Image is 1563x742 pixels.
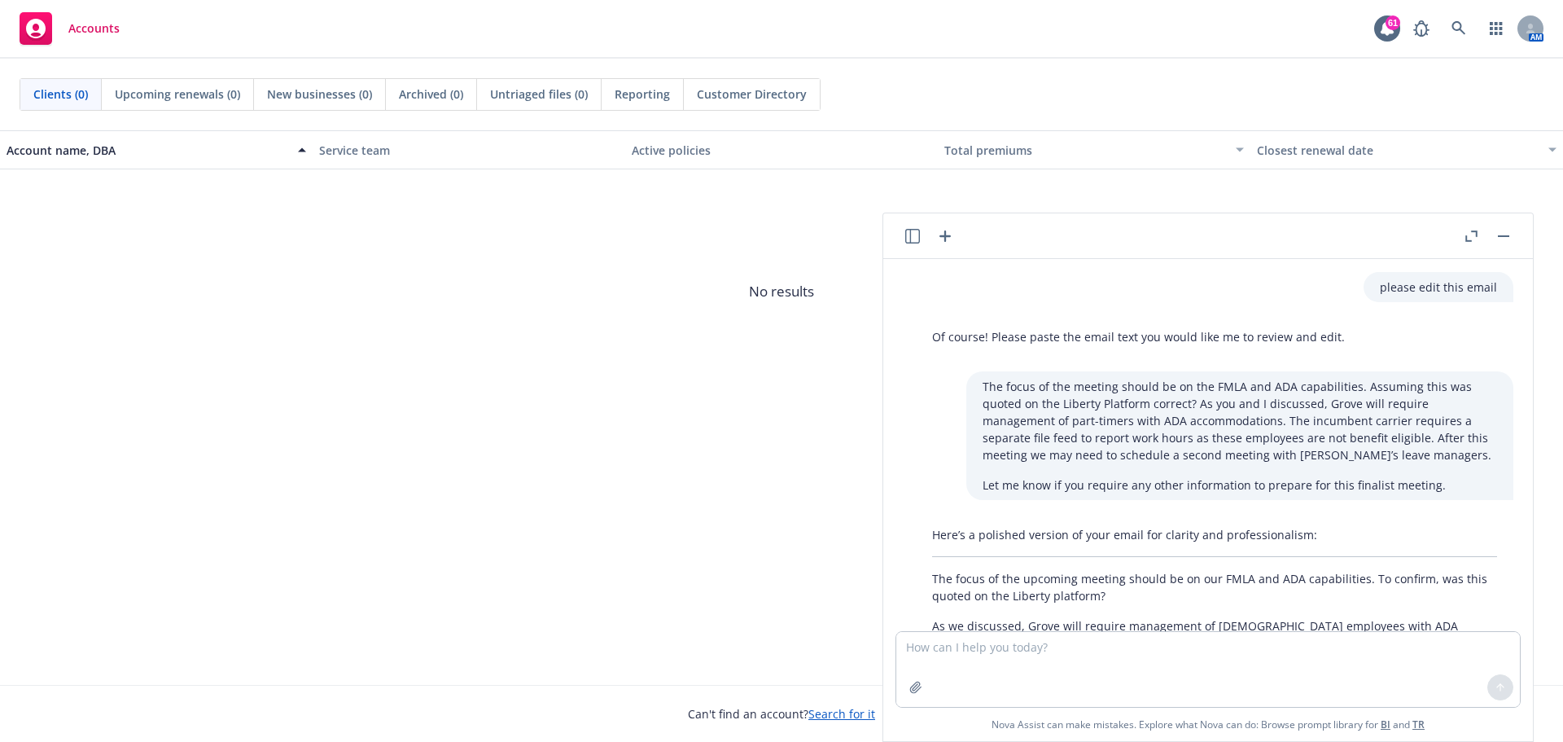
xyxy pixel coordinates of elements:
span: Untriaged files (0) [490,86,588,103]
a: Accounts [13,6,126,51]
span: Accounts [68,22,120,35]
div: Total premiums [944,142,1226,159]
span: Nova Assist can make mistakes. Explore what Nova can do: Browse prompt library for and [992,708,1425,741]
a: Report a Bug [1405,12,1438,45]
button: Total premiums [938,130,1250,169]
p: Of course! Please paste the email text you would like me to review and edit. [932,328,1345,345]
span: Can't find an account? [688,705,875,722]
p: As we discussed, Grove will require management of [DEMOGRAPHIC_DATA] employees with ADA accommoda... [932,617,1497,669]
a: Search for it [808,706,875,722]
button: Service team [313,130,625,169]
a: Switch app [1480,12,1513,45]
a: Search [1443,12,1475,45]
span: Clients (0) [33,86,88,103]
div: Account name, DBA [7,142,288,159]
p: please edit this email [1380,279,1497,296]
button: Active policies [625,130,938,169]
div: Service team [319,142,619,159]
span: Upcoming renewals (0) [115,86,240,103]
p: Let me know if you require any other information to prepare for this finalist meeting. [983,476,1497,494]
a: BI [1381,718,1390,731]
p: The focus of the upcoming meeting should be on our FMLA and ADA capabilities. To confirm, was thi... [932,570,1497,604]
p: Here’s a polished version of your email for clarity and professionalism: [932,526,1497,543]
div: Active policies [632,142,931,159]
div: Closest renewal date [1257,142,1539,159]
span: Archived (0) [399,86,463,103]
p: The focus of the meeting should be on the FMLA and ADA capabilities. Assuming this was quoted on ... [983,378,1497,463]
a: TR [1412,718,1425,731]
button: Closest renewal date [1250,130,1563,169]
span: New businesses (0) [267,86,372,103]
div: 61 [1386,15,1400,30]
span: Reporting [615,86,670,103]
span: Customer Directory [697,86,807,103]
